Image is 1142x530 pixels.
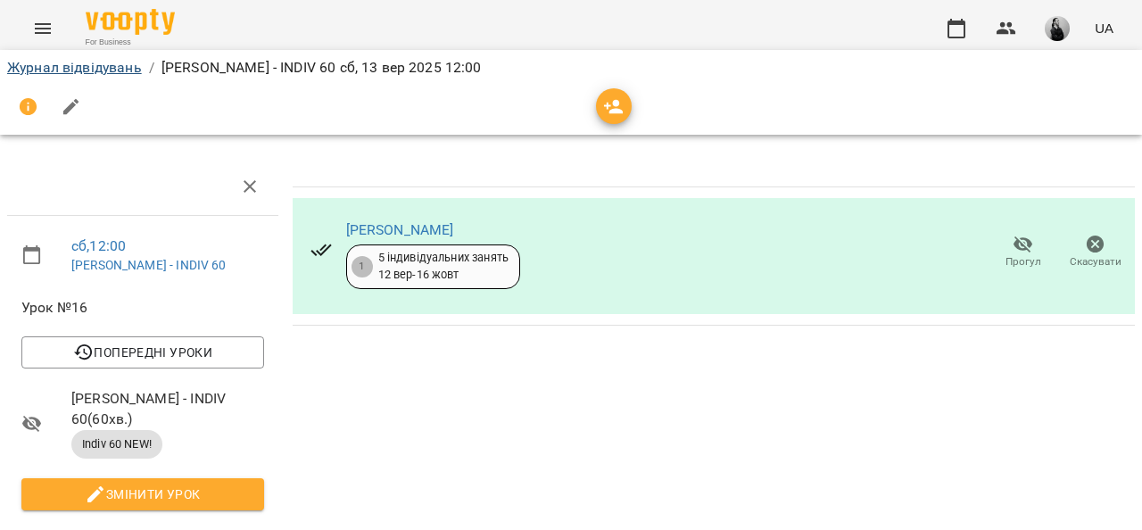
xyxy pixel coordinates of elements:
a: сб , 12:00 [71,237,126,254]
div: 5 індивідуальних занять 12 вер - 16 жовт [378,250,509,283]
span: Змінити урок [36,484,250,505]
span: Indiv 60 NEW! [71,436,162,452]
span: Попередні уроки [36,342,250,363]
a: Журнал відвідувань [7,59,142,76]
a: [PERSON_NAME] - INDIV 60 [71,258,227,272]
button: Menu [21,7,64,50]
span: [PERSON_NAME] - INDIV 60 ( 60 хв. ) [71,388,264,430]
span: Прогул [1005,254,1041,269]
span: For Business [86,37,175,48]
span: UA [1095,19,1113,37]
div: 1 [352,256,373,277]
img: Voopty Logo [86,9,175,35]
button: Попередні уроки [21,336,264,369]
span: Скасувати [1070,254,1121,269]
span: Урок №16 [21,297,264,319]
img: 109b3f3020440a715010182117ad3573.jpeg [1045,16,1070,41]
button: UA [1088,12,1121,45]
button: Прогул [987,228,1059,277]
a: [PERSON_NAME] [346,221,454,238]
li: / [149,57,154,79]
nav: breadcrumb [7,57,1135,79]
button: Скасувати [1059,228,1131,277]
p: [PERSON_NAME] - INDIV 60 сб, 13 вер 2025 12:00 [161,57,482,79]
button: Змінити урок [21,478,264,510]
